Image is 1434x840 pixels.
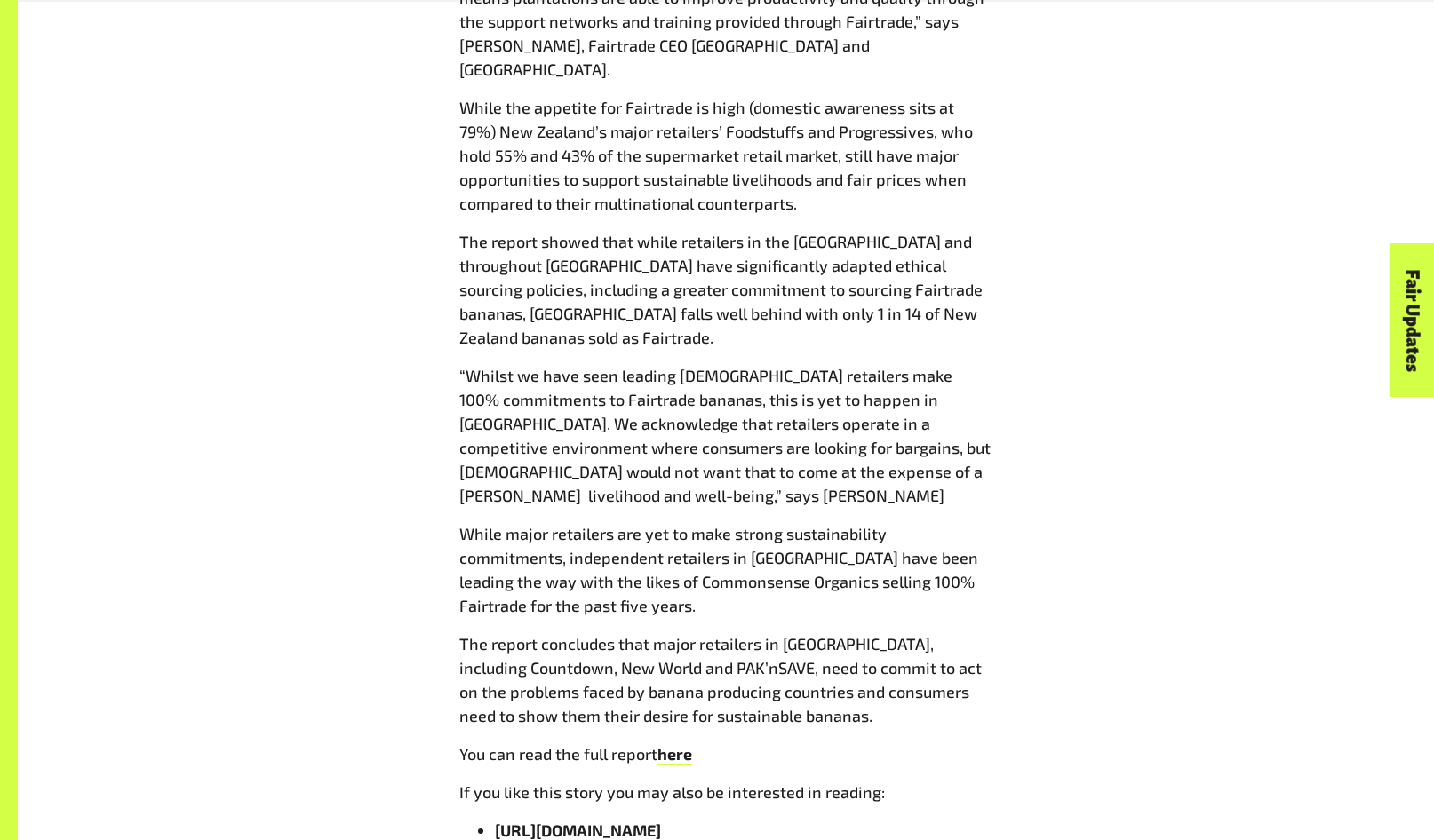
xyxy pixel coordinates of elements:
[459,522,992,618] p: While major retailers are yet to make strong sustainability commitments, independent retailers in...
[459,96,992,216] p: While the appetite for Fairtrade is high (domestic awareness sits at 79%) New Zealand’s major ret...
[459,781,992,804] p: If you like this story you may also be interested in reading:
[459,364,992,508] p: “Whilst we have seen leading [DEMOGRAPHIC_DATA] retailers make 100% commitments to Fairtrade bana...
[459,632,992,728] p: The report concludes that major retailers in [GEOGRAPHIC_DATA], including Countdown, New World an...
[459,230,992,350] p: The report showed that while retailers in the [GEOGRAPHIC_DATA] and throughout [GEOGRAPHIC_DATA] ...
[657,744,692,765] a: here
[459,742,992,766] p: You can read the full report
